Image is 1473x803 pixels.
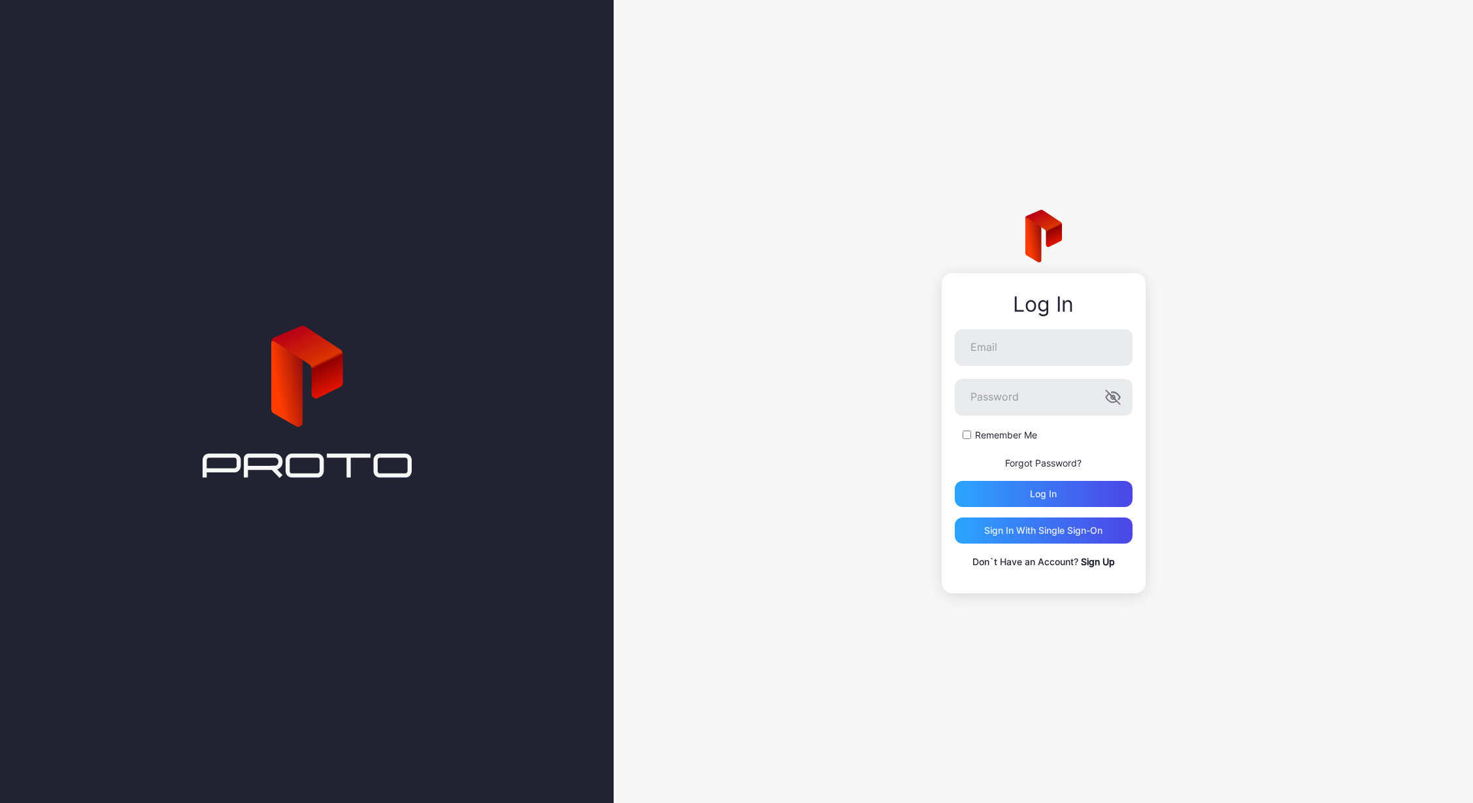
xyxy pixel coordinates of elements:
input: Email [955,329,1133,366]
label: Remember Me [975,429,1037,442]
div: Sign in With Single Sign-On [984,525,1102,536]
button: Sign in With Single Sign-On [955,517,1133,544]
a: Forgot Password? [1005,457,1082,468]
input: Password [955,379,1133,416]
button: Password [1105,389,1121,405]
div: Log In [955,293,1133,316]
button: Log in [955,481,1133,507]
p: Don`t Have an Account? [955,554,1133,570]
a: Sign Up [1081,556,1115,567]
div: Log in [1030,489,1057,499]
